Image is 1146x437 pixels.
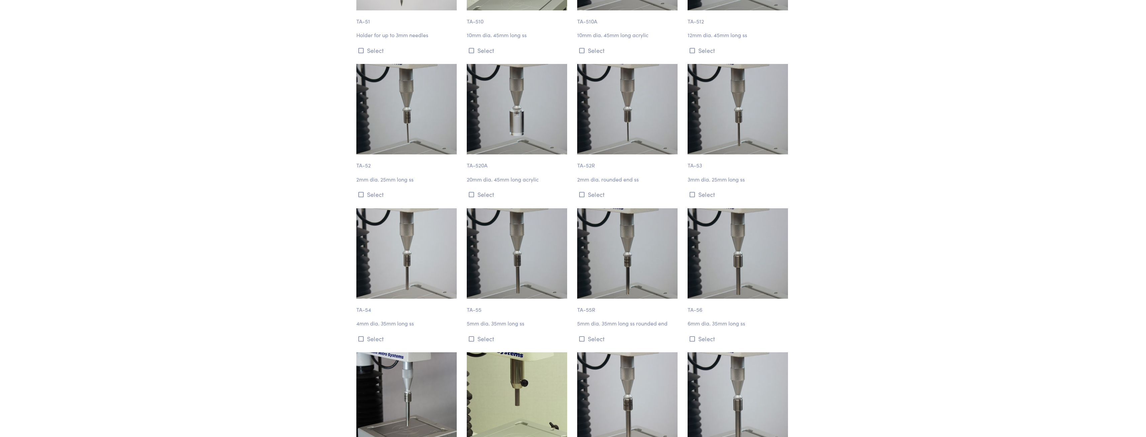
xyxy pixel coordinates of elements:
[577,10,680,26] p: TA-510A
[688,64,788,154] img: puncture_ta-53_3mm_5.jpg
[688,45,790,56] button: Select
[356,333,459,344] button: Select
[356,31,459,40] p: Holder for up to 3mm needles
[467,154,569,170] p: TA-520A
[577,154,680,170] p: TA-52R
[577,31,680,40] p: 10mm dia. 45mm long acrylic
[688,319,790,328] p: 6mm dia. 35mm long ss
[356,189,459,200] button: Select
[467,208,567,299] img: puncture_ta-55_5mm_3.jpg
[577,189,680,200] button: Select
[688,175,790,184] p: 3mm dia. 25mm long ss
[467,64,567,154] img: puncture_ta-520a_20mm_3.jpg
[356,154,459,170] p: TA-52
[356,175,459,184] p: 2mm dia. 25mm long ss
[467,45,569,56] button: Select
[467,299,569,314] p: TA-55
[467,319,569,328] p: 5mm dia. 35mm long ss
[356,45,459,56] button: Select
[356,299,459,314] p: TA-54
[467,333,569,344] button: Select
[688,208,788,299] img: puncture_ta-56_6mm_3.jpg
[356,319,459,328] p: 4mm dia. 35mm long ss
[467,31,569,40] p: 10mm dia. 45mm long ss
[467,189,569,200] button: Select
[577,299,680,314] p: TA-55R
[467,175,569,184] p: 20mm dia. 45mm long acrylic
[577,319,680,328] p: 5mm dia. 35mm long ss rounded end
[577,64,678,154] img: puncture_ta-52r_2mm_3.jpg
[688,31,790,40] p: 12mm dia. 45mm long ss
[577,208,678,299] img: puncture_ta-55r_5mm_2.jpg
[688,299,790,314] p: TA-56
[577,175,680,184] p: 2mm dia. rounded end ss
[688,154,790,170] p: TA-53
[356,10,459,26] p: TA-51
[467,10,569,26] p: TA-510
[356,64,457,154] img: puncture_ta-52_2mm_3.jpg
[577,333,680,344] button: Select
[356,208,457,299] img: puncture_ta-54_4mm_2.jpg
[688,10,790,26] p: TA-512
[688,333,790,344] button: Select
[688,189,790,200] button: Select
[577,45,680,56] button: Select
